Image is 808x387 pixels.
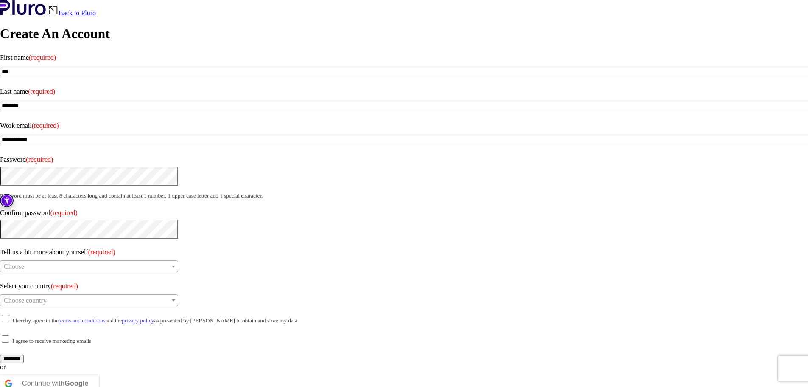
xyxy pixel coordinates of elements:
[48,9,96,17] a: Back to Pluro
[51,282,78,290] span: (required)
[64,380,89,387] b: Google
[26,156,53,163] span: (required)
[4,297,47,304] span: Choose country
[122,317,154,324] a: privacy policy
[50,209,78,216] span: (required)
[2,335,9,343] input: I agree to receive marketing emails
[28,88,55,95] span: (required)
[12,317,299,324] small: I hereby agree to the and the as presented by [PERSON_NAME] to obtain and store my data.
[48,5,59,15] img: Back icon
[2,315,9,322] input: I hereby agree to theterms and conditionsand theprivacy policyas presented by [PERSON_NAME] to ob...
[32,122,59,129] span: (required)
[59,317,106,324] a: terms and conditions
[29,54,56,61] span: (required)
[12,338,92,344] small: I agree to receive marketing emails
[88,249,115,256] span: (required)
[4,263,24,270] span: Choose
